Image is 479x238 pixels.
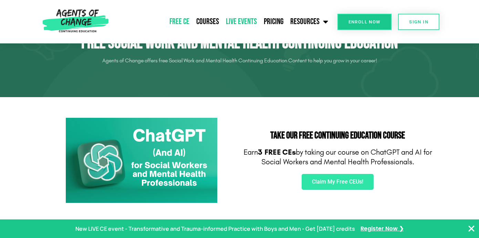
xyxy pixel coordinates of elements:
[222,13,260,30] a: Live Events
[47,55,433,66] p: Agents of Change offers free Social Work and Mental Health Continuing Education Content to help y...
[398,14,439,30] a: SIGN IN
[348,20,381,24] span: Enroll Now
[302,174,374,190] a: Claim My Free CEUs!
[258,148,296,157] b: 3 FREE CEs
[409,20,428,24] span: SIGN IN
[312,179,363,185] span: Claim My Free CEUs!
[193,13,222,30] a: Courses
[260,13,287,30] a: Pricing
[112,13,332,30] nav: Menu
[243,147,433,167] p: Earn by taking our course on ChatGPT and AI for Social Workers and Mental Health Professionals.
[337,14,392,30] a: Enroll Now
[166,13,193,30] a: Free CE
[361,224,404,234] a: Register Now ❯
[467,225,476,233] button: Close Banner
[75,224,355,234] p: New LIVE CE event - Transformative and Trauma-informed Practice with Boys and Men - Get [DATE] cr...
[243,131,433,141] h2: Take Our FREE Continuing Education Course
[287,13,332,30] a: Resources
